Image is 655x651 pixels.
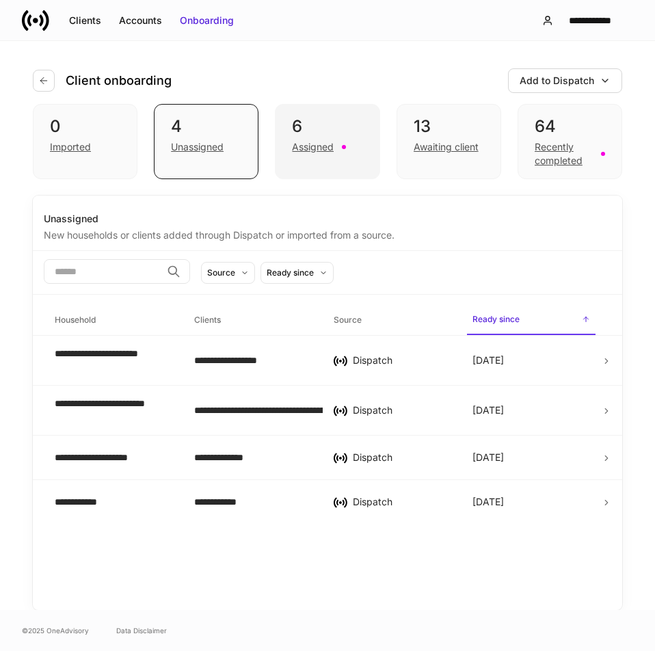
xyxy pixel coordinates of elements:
[472,451,504,464] p: [DATE]
[414,140,479,154] div: Awaiting client
[472,313,520,325] h6: Ready since
[353,403,451,417] div: Dispatch
[44,212,611,226] div: Unassigned
[353,451,451,464] div: Dispatch
[353,495,451,509] div: Dispatch
[467,306,596,335] span: Ready since
[353,354,451,367] div: Dispatch
[292,140,334,154] div: Assigned
[472,354,504,367] p: [DATE]
[397,104,501,179] div: 13Awaiting client
[66,72,172,89] h4: Client onboarding
[116,625,167,636] a: Data Disclaimer
[171,140,224,154] div: Unassigned
[508,68,622,93] button: Add to Dispatch
[154,104,258,179] div: 4Unassigned
[292,116,362,137] div: 6
[55,313,96,326] h6: Household
[110,10,171,31] button: Accounts
[275,104,379,179] div: 6Assigned
[535,140,593,168] div: Recently completed
[518,104,622,179] div: 64Recently completed
[520,74,594,88] div: Add to Dispatch
[201,262,255,284] button: Source
[189,306,317,334] span: Clients
[22,625,89,636] span: © 2025 OneAdvisory
[60,10,110,31] button: Clients
[50,116,120,137] div: 0
[33,104,137,179] div: 0Imported
[260,262,334,284] button: Ready since
[119,14,162,27] div: Accounts
[472,495,504,509] p: [DATE]
[171,116,241,137] div: 4
[69,14,101,27] div: Clients
[171,10,243,31] button: Onboarding
[267,266,314,279] div: Ready since
[535,116,605,137] div: 64
[44,226,611,242] div: New households or clients added through Dispatch or imported from a source.
[50,140,91,154] div: Imported
[49,306,178,334] span: Household
[194,313,221,326] h6: Clients
[328,306,457,334] span: Source
[180,14,234,27] div: Onboarding
[207,266,235,279] div: Source
[414,116,484,137] div: 13
[334,313,362,326] h6: Source
[472,403,504,417] p: [DATE]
